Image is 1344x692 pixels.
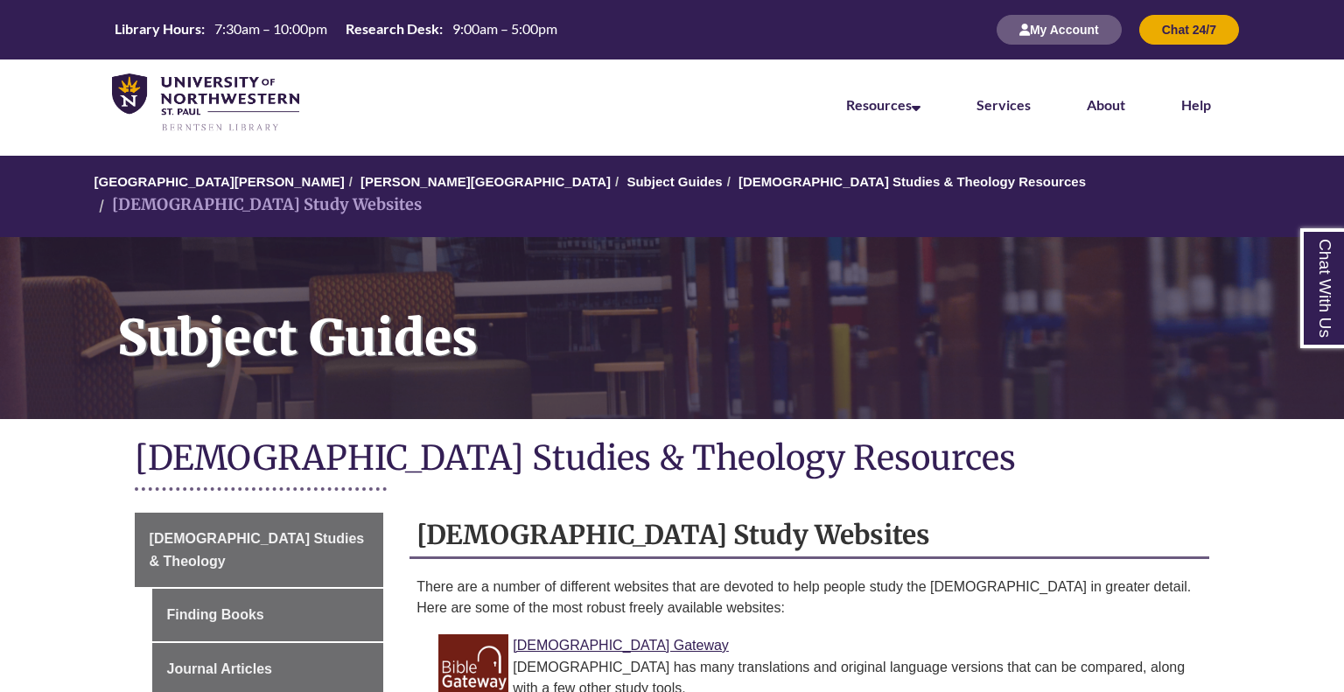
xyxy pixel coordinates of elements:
span: [DEMOGRAPHIC_DATA] Studies & Theology [150,531,365,569]
a: About [1087,96,1125,113]
h1: [DEMOGRAPHIC_DATA] Studies & Theology Resources [135,437,1210,483]
a: [DEMOGRAPHIC_DATA] Studies & Theology Resources [738,174,1086,189]
img: UNWSP Library Logo [112,73,299,133]
a: [DEMOGRAPHIC_DATA] Studies & Theology [135,513,384,587]
table: Hours Today [108,19,564,38]
h2: [DEMOGRAPHIC_DATA] Study Websites [409,513,1209,559]
button: My Account [997,15,1122,45]
a: Help [1181,96,1211,113]
a: My Account [997,22,1122,37]
th: Library Hours: [108,19,207,38]
a: Hours Today [108,19,564,40]
a: Services [976,96,1031,113]
a: Chat 24/7 [1139,22,1239,37]
h1: Subject Guides [98,237,1344,396]
a: Link to Bible Gateway [DEMOGRAPHIC_DATA] Gateway [513,638,729,653]
a: Finding Books [152,589,384,641]
span: 9:00am – 5:00pm [452,20,557,37]
a: [GEOGRAPHIC_DATA][PERSON_NAME] [94,174,345,189]
li: [DEMOGRAPHIC_DATA] Study Websites [94,192,422,218]
span: 7:30am – 10:00pm [214,20,327,37]
a: Subject Guides [626,174,722,189]
th: Research Desk: [339,19,445,38]
a: [PERSON_NAME][GEOGRAPHIC_DATA] [360,174,611,189]
button: Chat 24/7 [1139,15,1239,45]
a: Resources [846,96,920,113]
p: There are a number of different websites that are devoted to help people study the [DEMOGRAPHIC_D... [416,577,1202,619]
